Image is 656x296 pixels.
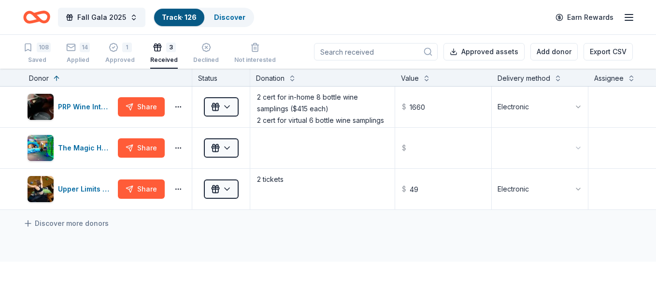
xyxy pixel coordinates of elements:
[105,56,135,64] div: Approved
[118,138,165,158] button: Share
[251,170,394,208] textarea: 2 tickets
[66,56,90,64] div: Applied
[23,218,109,229] a: Discover more donors
[214,13,245,21] a: Discover
[27,93,114,120] button: Image for PRP Wine InternationalPRP Wine International
[80,43,90,52] div: 14
[150,56,178,64] div: Received
[192,69,250,86] div: Status
[251,88,394,126] textarea: 2 cert for in-home 8 bottle wine samplings ($415 each) 2 cert for virtual 6 bottle wine samplings...
[118,179,165,199] button: Share
[443,43,525,60] button: Approved assets
[530,43,578,60] button: Add donor
[29,73,49,84] div: Donor
[122,43,132,52] div: 1
[28,135,54,161] img: Image for The Magic House
[314,43,438,60] input: Search received
[150,39,178,69] button: 3Received
[166,43,176,52] div: 3
[28,94,54,120] img: Image for PRP Wine International
[550,9,619,26] a: Earn Rewards
[401,73,419,84] div: Value
[27,176,114,203] button: Image for Upper Limits Rock Gym & Pro ShopUpper Limits Rock Gym & Pro Shop
[118,97,165,117] button: Share
[23,56,51,64] div: Saved
[77,12,126,23] span: Fall Gala 2025
[23,6,50,29] a: Home
[58,101,114,113] div: PRP Wine International
[28,176,54,202] img: Image for Upper Limits Rock Gym & Pro Shop
[153,8,254,27] button: Track· 126Discover
[256,73,285,84] div: Donation
[193,39,219,69] button: Declined
[37,43,51,52] div: 108
[58,183,114,195] div: Upper Limits Rock Gym & Pro Shop
[234,39,276,69] button: Not interested
[584,43,633,60] button: Export CSV
[58,8,145,27] button: Fall Gala 2025
[234,56,276,64] div: Not interested
[23,39,51,69] button: 108Saved
[162,13,197,21] a: Track· 126
[498,73,550,84] div: Delivery method
[58,142,114,154] div: The Magic House
[594,73,624,84] div: Assignee
[27,134,114,162] button: Image for The Magic HouseThe Magic House
[105,39,135,69] button: 1Approved
[193,56,219,64] div: Declined
[66,39,90,69] button: 14Applied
